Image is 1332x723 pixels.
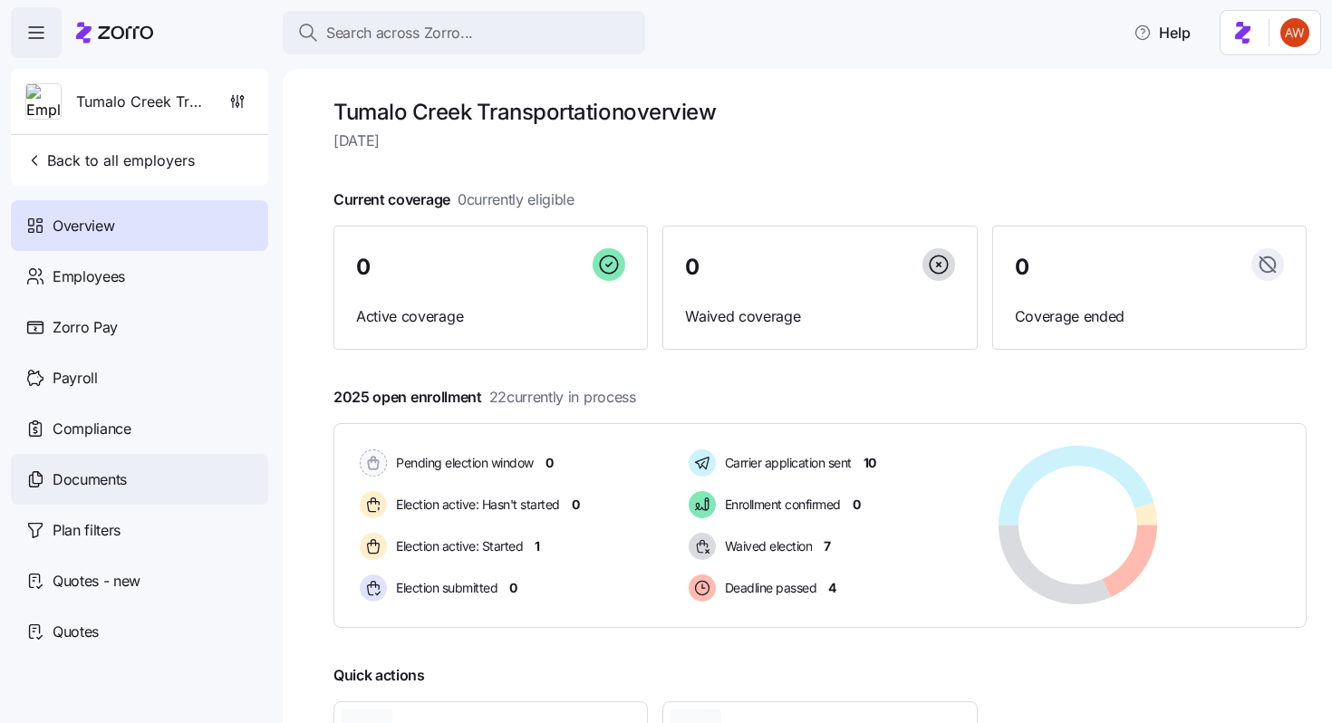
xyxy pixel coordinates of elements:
span: Deadline passed [719,579,817,597]
a: Quotes [11,606,268,657]
a: Plan filters [11,505,268,555]
span: 7 [824,537,831,555]
span: 0 [545,454,554,472]
span: Tumalo Creek Transportation [76,91,207,113]
span: Search across Zorro... [326,22,473,44]
button: Back to all employers [18,142,202,178]
span: Active coverage [356,305,625,328]
span: Election active: Hasn't started [391,496,560,514]
span: Back to all employers [25,149,195,171]
span: Quotes - new [53,570,140,593]
span: 1 [535,537,540,555]
span: 2025 open enrollment [333,386,636,409]
a: Documents [11,454,268,505]
img: 3c671664b44671044fa8929adf5007c6 [1280,18,1309,47]
span: 0 [853,496,861,514]
span: 22 currently in process [489,386,636,409]
span: Waived election [719,537,813,555]
span: 0 [685,256,700,278]
span: 0 [1015,256,1029,278]
span: Compliance [53,418,131,440]
span: Quotes [53,621,99,643]
a: Quotes - new [11,555,268,606]
span: Overview [53,215,114,237]
span: Waived coverage [685,305,954,328]
span: Election submitted [391,579,497,597]
span: Election active: Started [391,537,523,555]
button: Help [1119,14,1205,51]
span: Payroll [53,367,98,390]
span: Zorro Pay [53,316,118,339]
span: [DATE] [333,130,1307,152]
span: Employees [53,265,125,288]
a: Employees [11,251,268,302]
a: Payroll [11,352,268,403]
span: Coverage ended [1015,305,1284,328]
span: 0 currently eligible [458,188,574,211]
span: Pending election window [391,454,534,472]
span: 0 [509,579,517,597]
a: Zorro Pay [11,302,268,352]
a: Compliance [11,403,268,454]
span: Carrier application sent [719,454,852,472]
span: Plan filters [53,519,121,542]
span: Documents [53,468,127,491]
span: 0 [356,256,371,278]
button: Search across Zorro... [283,11,645,54]
span: 10 [864,454,876,472]
span: 0 [572,496,580,514]
h1: Tumalo Creek Transportation overview [333,98,1307,126]
a: Overview [11,200,268,251]
span: Enrollment confirmed [719,496,841,514]
span: Quick actions [333,664,425,687]
span: Current coverage [333,188,574,211]
span: 4 [828,579,836,597]
img: Employer logo [26,84,61,120]
span: Help [1134,22,1191,43]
